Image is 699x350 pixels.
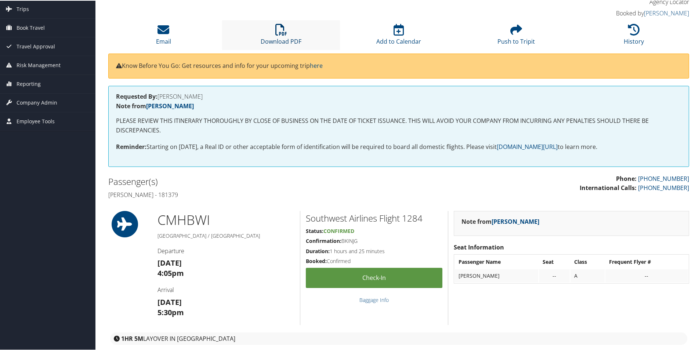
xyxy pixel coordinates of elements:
strong: Note from [461,217,539,225]
strong: Status: [306,227,323,234]
a: [PERSON_NAME] [644,8,689,17]
strong: Note from [116,101,194,109]
div: layover in [GEOGRAPHIC_DATA] [110,332,687,344]
a: Download PDF [261,27,301,45]
h5: Confirmed [306,257,442,264]
strong: Phone: [616,174,637,182]
strong: Reminder: [116,142,146,150]
h2: Southwest Airlines Flight 1284 [306,211,442,224]
strong: International Calls: [580,183,637,191]
a: [PHONE_NUMBER] [638,183,689,191]
h5: BKINJG [306,237,442,244]
strong: Requested By: [116,92,157,100]
h5: 1 hours and 25 minutes [306,247,442,254]
div: -- [609,272,684,278]
strong: Confirmation: [306,237,341,244]
span: Company Admin [17,93,57,111]
td: [PERSON_NAME] [455,269,538,282]
a: Check-in [306,267,442,287]
p: PLEASE REVIEW THIS ITINERARY THOROUGHLY BY CLOSE OF BUSINESS ON THE DATE OF TICKET ISSUANCE. THIS... [116,116,681,134]
span: Employee Tools [17,112,55,130]
strong: 1HR 5M [121,334,143,342]
a: here [310,61,323,69]
a: [PHONE_NUMBER] [638,174,689,182]
th: Frequent Flyer # [605,255,688,268]
a: [PERSON_NAME] [146,101,194,109]
strong: [DATE] [157,296,182,306]
span: Travel Approval [17,37,55,55]
p: Starting on [DATE], a Real ID or other acceptable form of identification will be required to boar... [116,142,681,151]
a: Email [156,27,171,45]
span: Confirmed [323,227,354,234]
td: A [571,269,604,282]
a: [PERSON_NAME] [492,217,539,225]
span: Book Travel [17,18,45,36]
a: Add to Calendar [376,27,421,45]
th: Seat [539,255,570,268]
a: History [624,27,644,45]
strong: [DATE] [157,257,182,267]
th: Class [571,255,604,268]
a: [DOMAIN_NAME][URL] [497,142,558,150]
span: Reporting [17,74,41,92]
strong: Booked: [306,257,327,264]
div: -- [543,272,566,278]
p: Know Before You Go: Get resources and info for your upcoming trip [116,61,681,70]
strong: Seat Information [454,243,504,251]
h4: [PERSON_NAME] [116,93,681,99]
th: Passenger Name [455,255,538,268]
h4: Departure [157,246,294,254]
h4: Booked by [552,8,689,17]
a: Baggage Info [359,296,389,303]
span: Risk Management [17,55,61,74]
h1: CMH BWI [157,210,294,229]
h5: [GEOGRAPHIC_DATA] / [GEOGRAPHIC_DATA] [157,231,294,239]
h2: Passenger(s) [108,175,393,187]
a: Push to Tripit [497,27,535,45]
h4: [PERSON_NAME] - 181379 [108,190,393,198]
h4: Arrival [157,285,294,293]
strong: 5:30pm [157,307,184,317]
strong: 4:05pm [157,267,184,277]
strong: Duration: [306,247,330,254]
